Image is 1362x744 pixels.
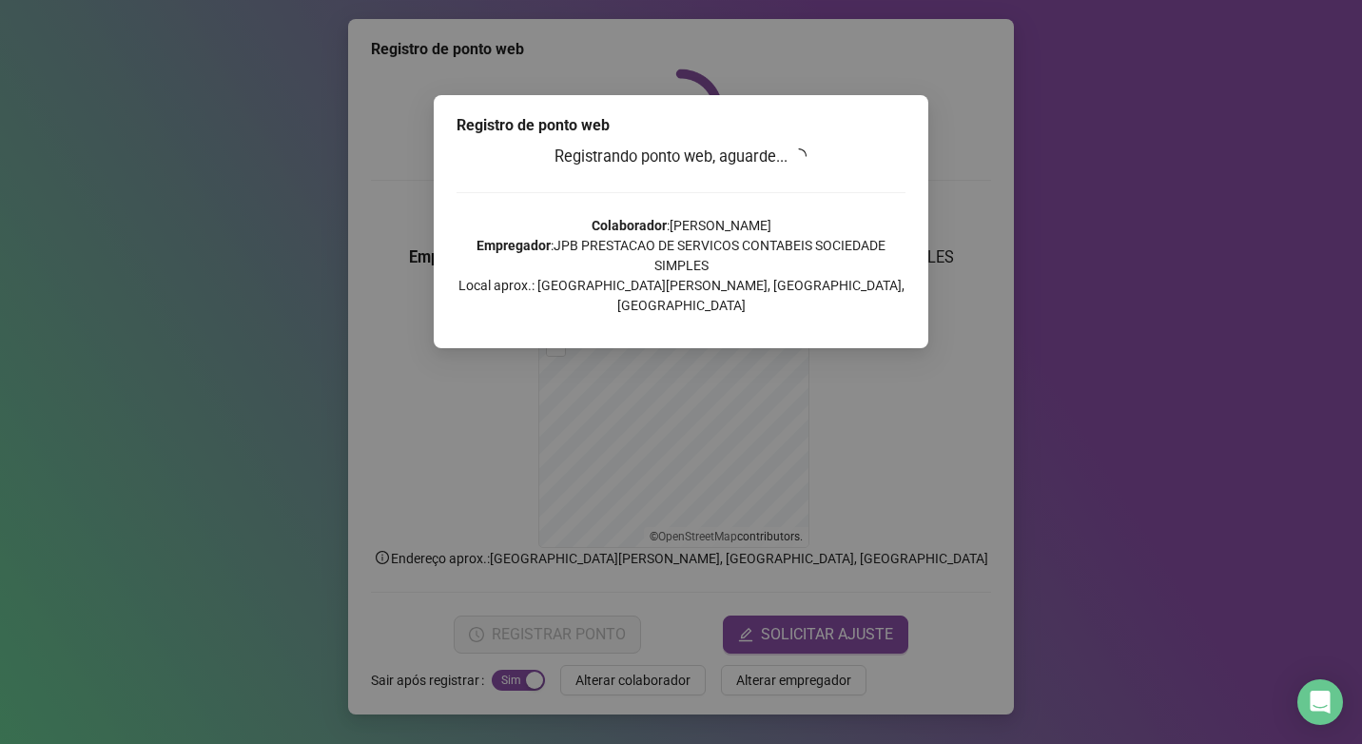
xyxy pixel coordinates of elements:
div: Registro de ponto web [457,114,905,137]
div: Open Intercom Messenger [1297,679,1343,725]
p: : [PERSON_NAME] : JPB PRESTACAO DE SERVICOS CONTABEIS SOCIEDADE SIMPLES Local aprox.: [GEOGRAPHIC... [457,216,905,316]
span: loading [788,145,810,166]
strong: Colaborador [592,218,667,233]
strong: Empregador [477,238,551,253]
h3: Registrando ponto web, aguarde... [457,145,905,169]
